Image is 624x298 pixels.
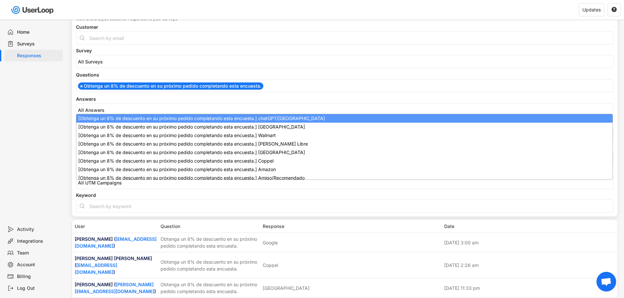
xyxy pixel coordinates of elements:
[76,48,614,53] div: Survey
[611,7,617,13] button: 
[444,262,615,269] div: [DATE] 2:26 am
[76,165,613,174] li: [Obtenga un 8% de descuento en su próximo pedido completando esta encuesta.] Amazon
[263,239,278,246] div: Google
[17,273,60,280] div: Billing
[17,226,60,233] div: Activity
[75,236,157,249] div: [PERSON_NAME] ( )
[78,59,615,64] input: All Surveys
[17,41,60,47] div: Surveys
[75,262,117,275] a: [EMAIL_ADDRESS][DOMAIN_NAME]
[75,236,157,249] a: [EMAIL_ADDRESS][DOMAIN_NAME]
[444,223,615,230] div: Date
[161,281,259,295] div: Obtenga un 8% de descuento en su próximo pedido completando esta encuesta.
[75,281,157,295] div: [PERSON_NAME] ( )
[76,157,613,165] li: [Obtenga un 8% de descuento en su próximo pedido completando esta encuesta.] Coppel
[17,250,60,256] div: Team
[76,174,613,182] li: [Obtenga un 8% de descuento en su próximo pedido completando esta encuesta.] Amigo/Recomendado
[263,285,310,291] div: [GEOGRAPHIC_DATA]
[76,97,614,101] div: Answers
[17,262,60,268] div: Account
[76,25,614,29] div: Customer
[582,8,601,12] div: Updates
[161,236,259,249] div: Obtenga un 8% de descuento en su próximo pedido completando esta encuesta.
[76,123,613,131] li: [Obtenga un 8% de descuento en su próximo pedido completando esta encuesta.] [GEOGRAPHIC_DATA]
[76,17,177,21] div: View and analyze customer responses to your surveys
[161,258,259,272] div: Obtenga un 8% de descuento en su próximo pedido completando esta encuesta.
[76,73,614,77] div: Questions
[75,255,157,275] div: [PERSON_NAME] [PERSON_NAME] ( )
[76,140,613,148] li: [Obtenga un 8% de descuento en su próximo pedido completando esta encuesta.] [PERSON_NAME] Libre
[75,223,157,230] div: User
[17,285,60,291] div: Log Out
[444,285,615,291] div: [DATE] 11:33 pm
[17,29,60,35] div: Home
[78,107,615,113] input: All Answers
[76,193,614,198] div: Keyword
[444,239,615,246] div: [DATE] 3:00 am
[78,82,263,90] li: Obtenga un 8% de descuento en su próximo pedido completando esta encuesta.
[263,262,278,269] div: Coppel
[263,223,440,230] div: Response
[161,223,259,230] div: Question
[17,238,60,244] div: Integrations
[10,3,56,17] img: userloop-logo-01.svg
[78,180,615,185] input: All UTM Campaigns
[612,7,617,12] text: 
[76,200,614,213] input: Search by keyword
[596,272,616,291] a: Bate-papo aberto
[76,31,614,44] input: Search by email
[17,53,60,59] div: Responses
[76,114,613,123] li: [Obtenga un 8% de descuento en su próximo pedido completando esta encuesta.] chatGPT/[GEOGRAPHIC_...
[80,84,83,88] span: ×
[76,148,613,157] li: [Obtenga un 8% de descuento en su próximo pedido completando esta encuesta.] [GEOGRAPHIC_DATA]
[76,131,613,140] li: [Obtenga un 8% de descuento en su próximo pedido completando esta encuesta.] Walmart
